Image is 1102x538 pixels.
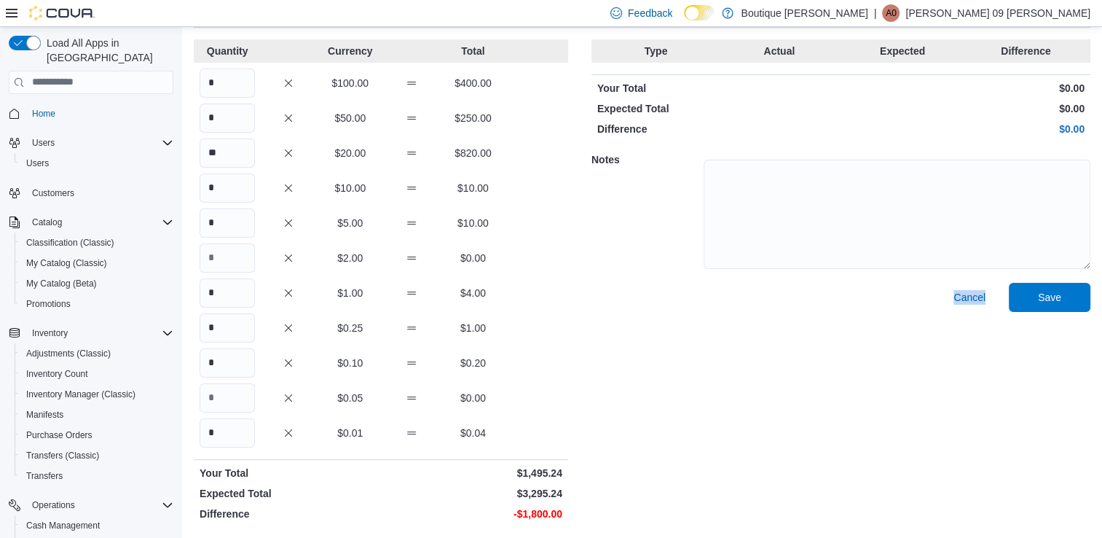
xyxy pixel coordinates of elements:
p: $0.00 [843,101,1085,116]
a: Inventory Manager (Classic) [20,386,141,403]
p: $0.05 [323,391,378,405]
span: Users [26,157,49,169]
span: Feedback [628,6,672,20]
button: Inventory [3,323,179,343]
p: $0.00 [445,251,500,265]
button: Adjustments (Classic) [15,343,179,364]
p: $2.00 [323,251,378,265]
span: Transfers [26,470,63,482]
button: Home [3,103,179,124]
p: $0.10 [323,356,378,370]
span: Inventory Manager (Classic) [20,386,173,403]
p: $0.00 [445,391,500,405]
p: $0.20 [445,356,500,370]
span: A0 [886,4,897,22]
span: My Catalog (Beta) [20,275,173,292]
p: $0.25 [323,321,378,335]
p: Currency [323,44,378,58]
p: $1.00 [445,321,500,335]
input: Quantity [200,383,255,413]
span: Home [32,108,55,120]
a: Cash Management [20,517,106,534]
button: Inventory Manager (Classic) [15,384,179,405]
span: Cancel [953,290,985,305]
span: Inventory [26,324,173,342]
p: $4.00 [445,286,500,300]
span: Cash Management [26,520,100,531]
span: Operations [32,499,75,511]
span: Inventory Count [20,365,173,383]
span: Catalog [26,214,173,231]
span: Customers [26,184,173,202]
p: $5.00 [323,216,378,230]
p: Expected [843,44,961,58]
p: $10.00 [323,181,378,195]
p: $0.00 [843,122,1085,136]
button: Operations [3,495,179,515]
span: Transfers [20,467,173,485]
p: Expected Total [200,486,378,501]
span: Save [1038,290,1061,305]
a: My Catalog (Classic) [20,254,113,272]
span: Dark Mode [684,20,685,21]
a: Inventory Count [20,365,94,383]
a: Transfers [20,467,68,485]
h5: Notes [591,145,701,174]
button: My Catalog (Classic) [15,253,179,273]
span: Cash Management [20,517,173,534]
span: Operations [26,496,173,514]
p: [PERSON_NAME] 09 [PERSON_NAME] [905,4,1090,22]
span: Purchase Orders [20,426,173,444]
input: Quantity [200,418,255,448]
div: Angelica 09 Ruelas [882,4,900,22]
span: Inventory [32,327,68,339]
span: Purchase Orders [26,429,93,441]
input: Dark Mode [684,5,715,20]
input: Quantity [200,278,255,308]
button: Promotions [15,294,179,314]
p: Your Total [200,466,378,480]
a: Customers [26,184,80,202]
p: Type [597,44,715,58]
span: Promotions [20,295,173,313]
input: Quantity [200,104,255,133]
a: Promotions [20,295,76,313]
button: Purchase Orders [15,425,179,445]
p: $400.00 [445,76,500,90]
p: $10.00 [445,216,500,230]
span: Promotions [26,298,71,310]
span: Manifests [26,409,63,421]
button: My Catalog (Beta) [15,273,179,294]
span: My Catalog (Classic) [20,254,173,272]
button: Cash Management [15,515,179,536]
p: $3,295.24 [384,486,562,501]
span: Inventory Manager (Classic) [26,389,135,400]
span: Catalog [32,217,62,228]
p: Total [445,44,500,58]
button: Inventory Count [15,364,179,384]
p: Your Total [597,81,838,95]
span: Inventory Count [26,368,88,380]
span: Users [20,155,173,172]
span: Load All Apps in [GEOGRAPHIC_DATA] [41,36,173,65]
button: Cancel [948,283,991,312]
button: Customers [3,182,179,203]
span: Transfers (Classic) [26,450,99,461]
p: $820.00 [445,146,500,160]
span: Users [32,137,55,149]
p: $1.00 [323,286,378,300]
span: My Catalog (Beta) [26,278,97,289]
p: $0.01 [323,426,378,440]
button: Inventory [26,324,74,342]
p: Actual [720,44,838,58]
a: Purchase Orders [20,426,98,444]
span: Customers [32,187,74,199]
p: $250.00 [445,111,500,125]
input: Quantity [200,208,255,238]
img: Cova [29,6,95,20]
span: Manifests [20,406,173,424]
button: Transfers [15,466,179,486]
button: Catalog [3,212,179,233]
input: Quantity [200,313,255,343]
p: $20.00 [323,146,378,160]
